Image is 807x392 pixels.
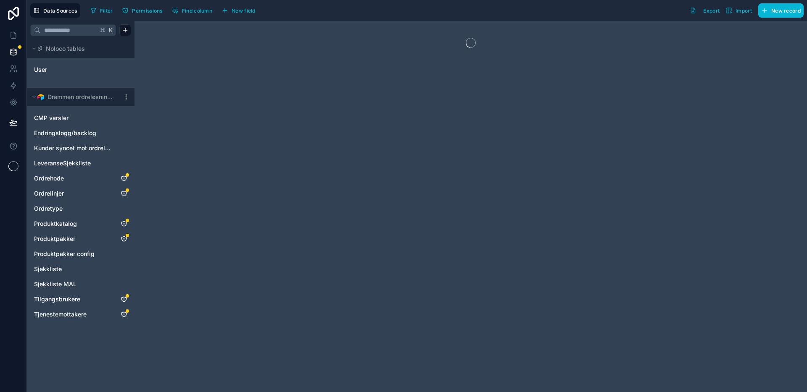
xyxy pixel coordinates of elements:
span: Tilgangsbrukere [34,295,80,303]
a: New record [755,3,804,18]
span: LeveranseSjekkliste [34,159,91,167]
span: Produktpakker [34,235,75,243]
div: User [30,63,131,76]
a: Endringslogg/backlog [34,129,111,137]
div: Ordretype [30,202,131,215]
div: Endringslogg/backlog [30,126,131,140]
div: Ordrelinjer [30,187,131,200]
button: New field [219,4,258,17]
div: Ordrehode [30,172,131,185]
span: New record [771,8,801,14]
div: Kunder syncet mot ordreløsning [30,141,131,155]
span: Import [736,8,752,14]
button: Filter [87,4,116,17]
button: Import [723,3,755,18]
button: Data Sources [30,3,80,18]
span: Endringslogg/backlog [34,129,96,137]
span: Permissions [132,8,162,14]
a: User [34,65,102,74]
span: Data Sources [43,8,77,14]
div: Produktpakker [30,232,131,246]
div: Sjekkliste MAL [30,277,131,291]
a: Permissions [119,4,169,17]
span: K [108,27,114,33]
div: Tilgangsbrukere [30,293,131,306]
a: CMP varsler [34,114,111,122]
div: LeveranseSjekkliste [30,157,131,170]
span: Ordrelinjer [34,189,64,198]
div: Produktkatalog [30,217,131,230]
span: Drammen ordreløsning NY [47,93,116,101]
div: CMP varsler [30,111,131,125]
a: Ordretype [34,204,111,213]
span: Ordrehode [34,174,64,183]
span: Tjenestemottakere [34,310,87,319]
div: Produktpakker config [30,247,131,261]
a: Produktpakker [34,235,111,243]
button: Export [687,3,723,18]
span: Find column [182,8,212,14]
a: Tjenestemottakere [34,310,111,319]
a: Ordrelinjer [34,189,111,198]
a: LeveranseSjekkliste [34,159,111,167]
button: New record [758,3,804,18]
button: Find column [169,4,215,17]
span: CMP varsler [34,114,69,122]
span: Noloco tables [46,44,85,53]
a: Sjekkliste [34,265,111,273]
a: Ordrehode [34,174,111,183]
span: Filter [100,8,113,14]
span: Produktkatalog [34,220,77,228]
button: Noloco tables [30,43,126,55]
span: Sjekkliste [34,265,62,273]
a: Produktpakker config [34,250,111,258]
img: Airtable Logo [37,94,44,100]
span: Export [703,8,720,14]
a: Kunder syncet mot ordreløsning [34,144,111,152]
span: User [34,65,47,74]
button: Permissions [119,4,165,17]
span: Ordretype [34,204,63,213]
div: Tjenestemottakere [30,308,131,321]
button: Airtable LogoDrammen ordreløsning NY [30,91,119,103]
a: Produktkatalog [34,220,111,228]
div: Sjekkliste [30,262,131,276]
a: Tilgangsbrukere [34,295,111,303]
a: Sjekkliste MAL [34,280,111,288]
span: Sjekkliste MAL [34,280,76,288]
span: Produktpakker config [34,250,95,258]
span: New field [232,8,256,14]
